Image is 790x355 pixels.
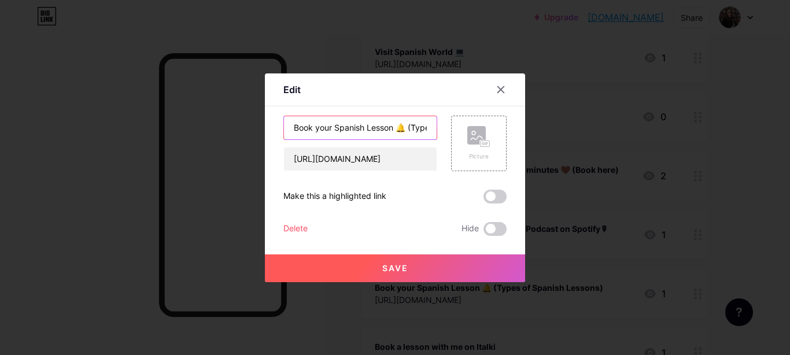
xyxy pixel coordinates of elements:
[283,190,386,204] div: Make this a highlighted link
[284,147,437,171] input: URL
[382,263,408,273] span: Save
[462,222,479,236] span: Hide
[284,116,437,139] input: Title
[283,83,301,97] div: Edit
[265,254,525,282] button: Save
[467,152,490,161] div: Picture
[283,222,308,236] div: Delete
